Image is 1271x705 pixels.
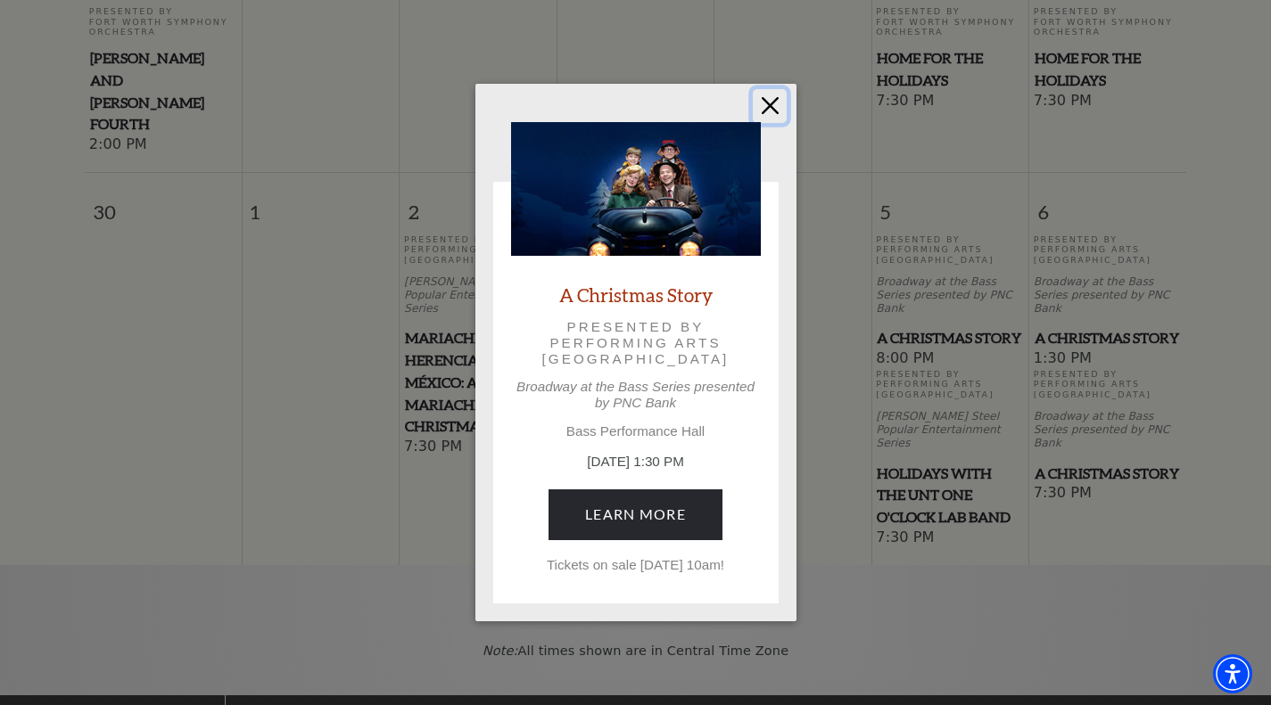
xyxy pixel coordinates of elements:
p: Broadway at the Bass Series presented by PNC Bank [511,379,761,411]
p: Tickets on sale [DATE] 10am! [511,557,761,573]
a: A Christmas Story [559,283,713,307]
p: Presented by Performing Arts [GEOGRAPHIC_DATA] [536,319,736,368]
img: A Christmas Story [511,122,761,256]
p: [DATE] 1:30 PM [511,452,761,472]
button: Close [753,89,787,123]
a: December 6, 1:30 PM Learn More Tickets on sale Friday, June 27 at 10am [549,489,722,539]
p: Bass Performance Hall [511,423,761,439]
div: Accessibility Menu [1213,654,1252,693]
